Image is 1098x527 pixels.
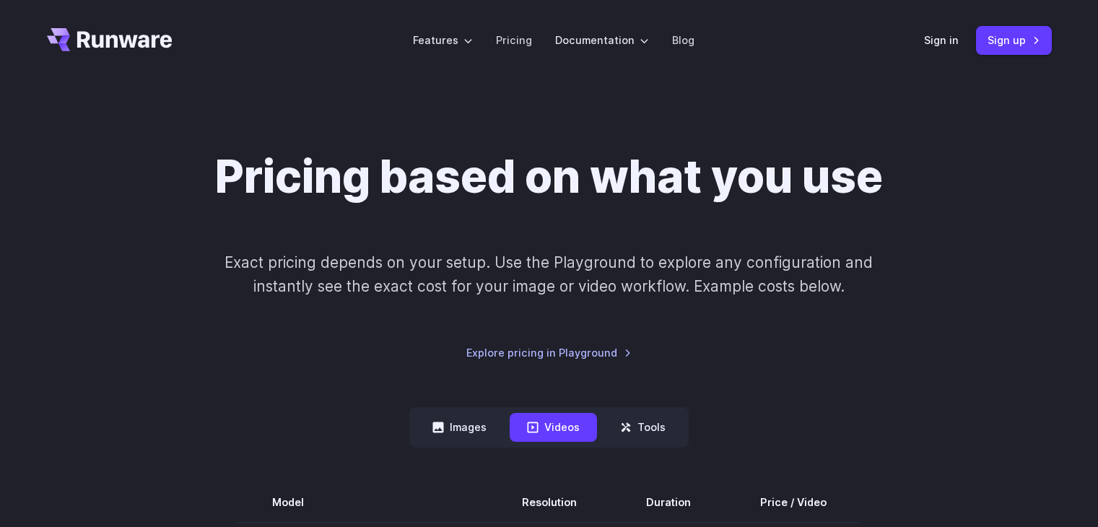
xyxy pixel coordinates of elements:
th: Resolution [487,482,611,523]
button: Videos [510,413,597,441]
a: Blog [672,32,694,48]
label: Features [413,32,473,48]
th: Duration [611,482,726,523]
a: Go to / [47,28,173,51]
a: Sign in [924,32,959,48]
h1: Pricing based on what you use [215,150,883,204]
th: Price / Video [726,482,861,523]
a: Sign up [976,26,1052,54]
button: Images [415,413,504,441]
button: Tools [603,413,683,441]
a: Explore pricing in Playground [466,344,632,361]
label: Documentation [555,32,649,48]
p: Exact pricing depends on your setup. Use the Playground to explore any configuration and instantl... [197,251,900,299]
th: Model [238,482,487,523]
a: Pricing [496,32,532,48]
